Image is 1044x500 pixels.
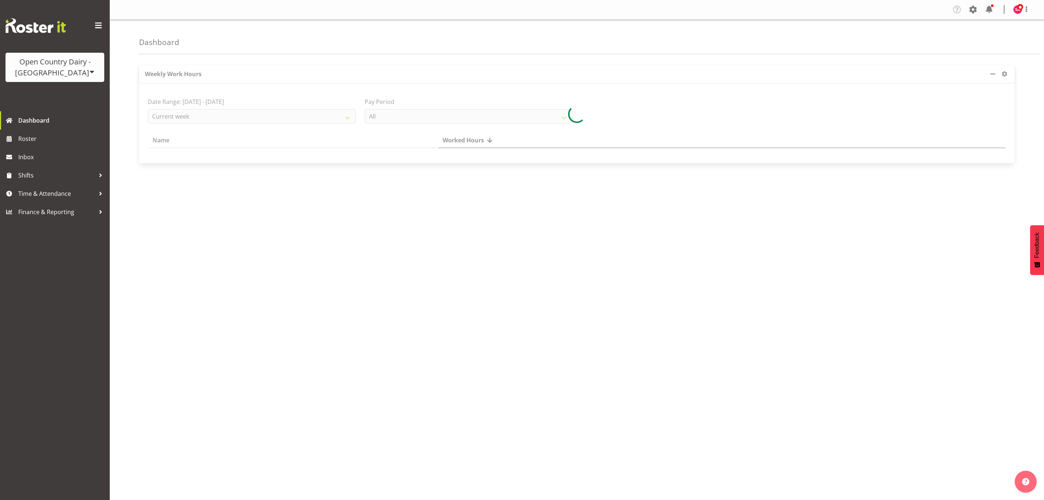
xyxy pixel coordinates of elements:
[1013,5,1022,14] img: stacey-allen7479.jpg
[18,188,95,199] span: Time & Attendance
[1030,225,1044,275] button: Feedback - Show survey
[18,152,106,163] span: Inbox
[18,133,106,144] span: Roster
[13,56,97,78] div: Open Country Dairy - [GEOGRAPHIC_DATA]
[1022,478,1029,485] img: help-xxl-2.png
[18,206,95,217] span: Finance & Reporting
[139,38,179,46] h4: Dashboard
[18,115,106,126] span: Dashboard
[1034,232,1040,258] span: Feedback
[5,18,66,33] img: Rosterit website logo
[18,170,95,181] span: Shifts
